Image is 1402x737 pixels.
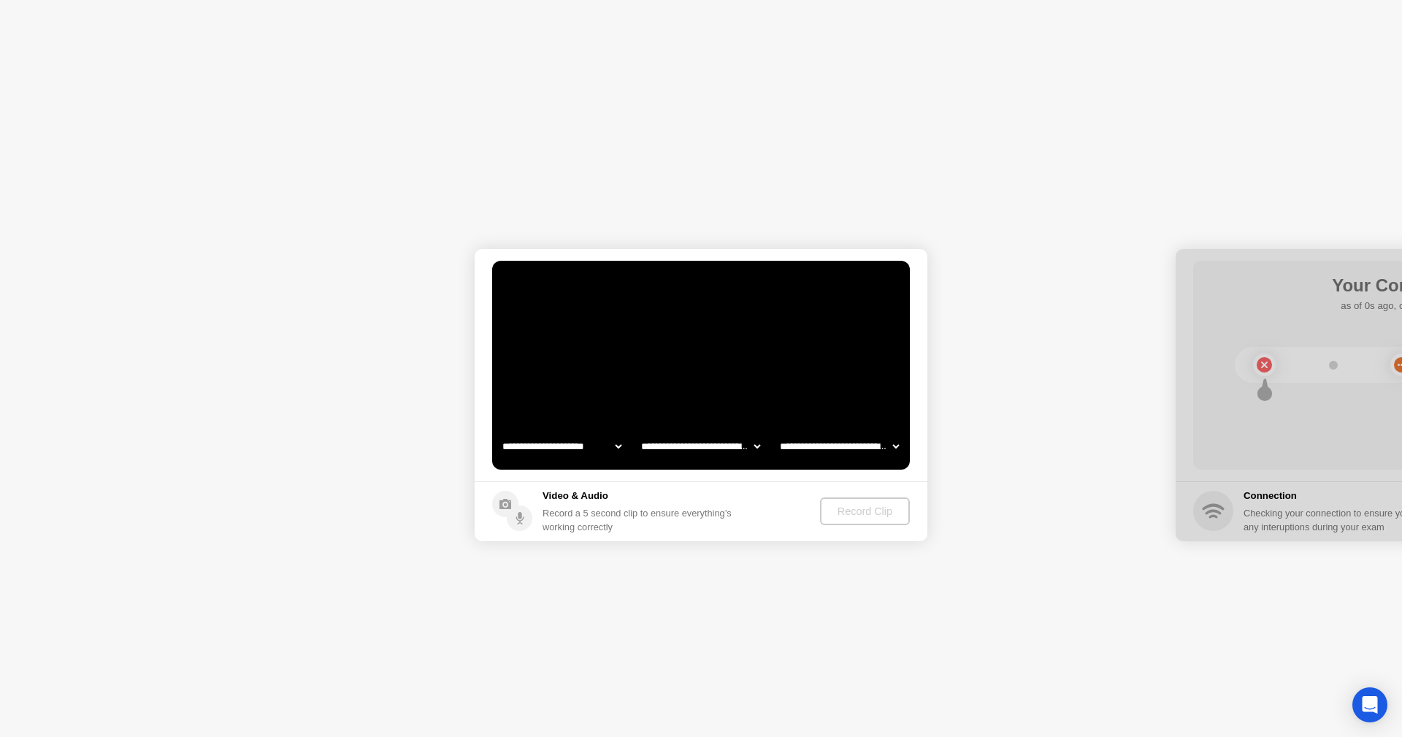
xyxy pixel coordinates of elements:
h5: Video & Audio [543,489,738,503]
div: Record Clip [826,505,904,517]
button: Record Clip [820,497,910,525]
select: Available microphones [777,432,902,461]
select: Available cameras [499,432,624,461]
select: Available speakers [638,432,763,461]
div: Open Intercom Messenger [1352,687,1387,722]
div: Record a 5 second clip to ensure everything’s working correctly [543,506,738,534]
